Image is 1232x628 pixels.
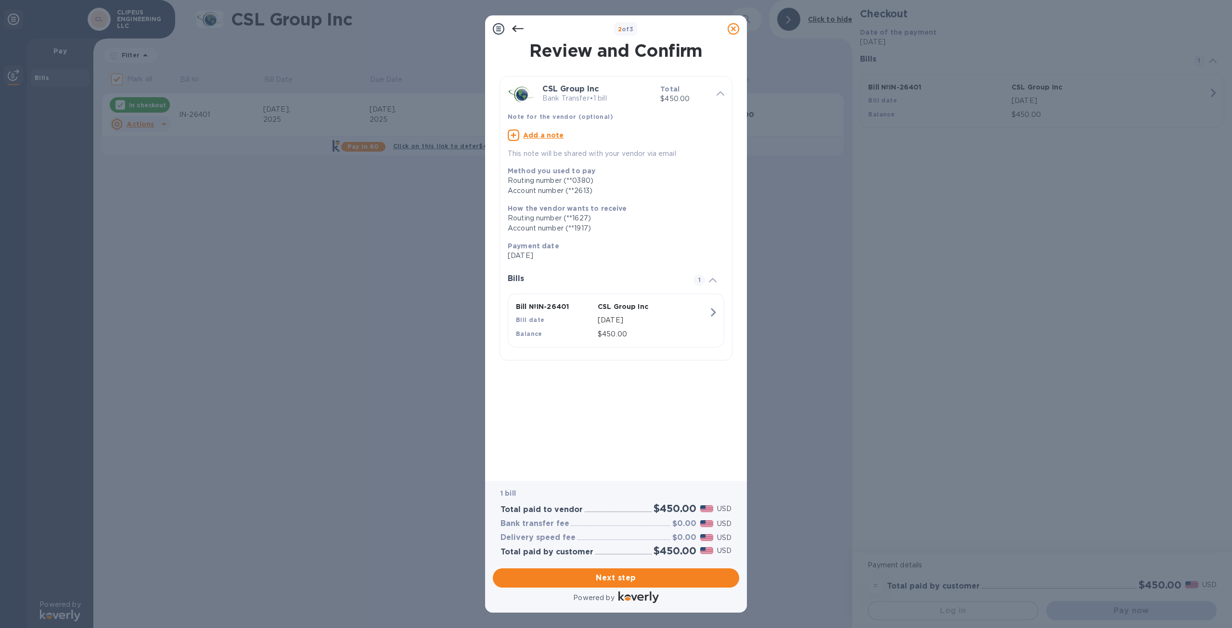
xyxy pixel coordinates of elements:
[508,176,717,186] div: Routing number (**0380)
[700,505,713,512] img: USD
[654,502,696,514] h2: $450.00
[700,534,713,541] img: USD
[508,223,717,233] div: Account number (**1917)
[523,131,564,139] u: Add a note
[508,167,595,175] b: Method you used to pay
[700,547,713,554] img: USD
[508,113,613,120] b: Note for the vendor (optional)
[498,40,734,61] h1: Review and Confirm
[542,93,653,103] p: Bank Transfer • 1 bill
[516,302,594,311] p: Bill № IN-26401
[660,94,709,104] p: $450.00
[672,533,696,542] h3: $0.00
[500,489,516,497] b: 1 bill
[500,572,731,584] span: Next step
[618,26,622,33] span: 2
[693,274,705,286] span: 1
[717,504,731,514] p: USD
[598,302,676,311] p: CSL Group Inc
[618,26,634,33] b: of 3
[500,548,593,557] h3: Total paid by customer
[493,568,739,588] button: Next step
[500,519,569,528] h3: Bank transfer fee
[500,505,583,514] h3: Total paid to vendor
[700,520,713,527] img: USD
[508,294,724,347] button: Bill №IN-26401CSL Group IncBill date[DATE]Balance$450.00
[516,330,542,337] b: Balance
[542,84,599,93] b: CSL Group Inc
[508,242,559,250] b: Payment date
[660,85,680,93] b: Total
[618,591,659,603] img: Logo
[508,186,717,196] div: Account number (**2613)
[508,84,724,159] div: CSL Group IncBank Transfer•1 billTotal$450.00Note for the vendor (optional)Add a noteThis note wi...
[516,316,545,323] b: Bill date
[654,545,696,557] h2: $450.00
[508,274,682,283] h3: Bills
[717,533,731,543] p: USD
[598,315,708,325] p: [DATE]
[672,519,696,528] h3: $0.00
[508,213,717,223] div: Routing number (**1627)
[508,149,724,159] p: This note will be shared with your vendor via email
[573,593,614,603] p: Powered by
[508,251,717,261] p: [DATE]
[500,533,576,542] h3: Delivery speed fee
[508,205,627,212] b: How the vendor wants to receive
[717,519,731,529] p: USD
[598,329,708,339] p: $450.00
[717,546,731,556] p: USD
